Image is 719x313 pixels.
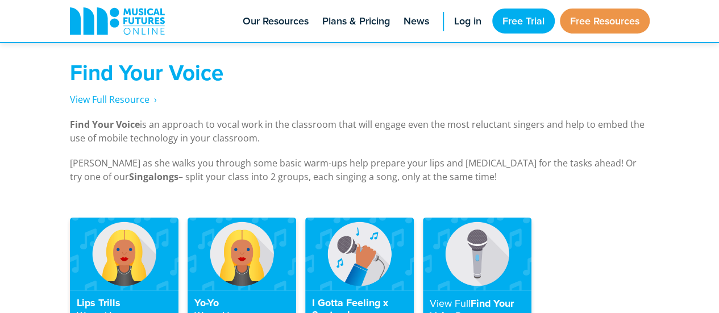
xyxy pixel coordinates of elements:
[129,170,178,183] strong: Singalongs
[243,14,309,29] span: Our Resources
[322,14,390,29] span: Plans & Pricing
[492,9,555,34] a: Free Trial
[560,9,650,34] a: Free Resources
[70,57,223,88] strong: Find Your Voice
[70,118,140,131] strong: Find Your Voice
[430,296,471,310] strong: View Full
[454,14,481,29] span: Log in
[404,14,429,29] span: News
[70,93,157,106] a: View Full Resource‎‏‏‎ ‎ ›
[70,156,650,183] p: [PERSON_NAME] as she walks you through some basic warm-ups help prepare your lips and [MEDICAL_DA...
[70,118,650,145] p: is an approach to vocal work in the classroom that will engage even the most reluctant singers an...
